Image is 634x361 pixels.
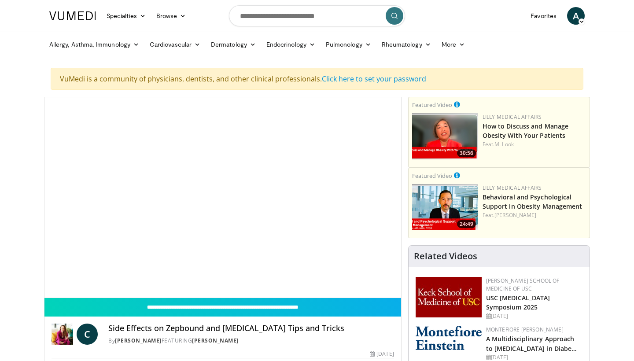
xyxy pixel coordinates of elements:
h4: Related Videos [414,251,477,262]
small: Featured Video [412,101,452,109]
a: Pulmonology [321,36,376,53]
a: Allergy, Asthma, Immunology [44,36,144,53]
a: Browse [151,7,192,25]
a: A [567,7,585,25]
a: [PERSON_NAME] School of Medicine of USC [486,277,560,292]
a: Cardiovascular [144,36,206,53]
a: Endocrinology [261,36,321,53]
a: 30:56 [412,113,478,159]
img: 7b941f1f-d101-407a-8bfa-07bd47db01ba.png.150x105_q85_autocrop_double_scale_upscale_version-0.2.jpg [416,277,482,317]
a: More [436,36,470,53]
img: c98a6a29-1ea0-4bd5-8cf5-4d1e188984a7.png.150x105_q85_crop-smart_upscale.png [412,113,478,159]
span: 24:49 [457,220,476,228]
a: How to Discuss and Manage Obesity With Your Patients [483,122,569,140]
div: VuMedi is a community of physicians, dentists, and other clinical professionals. [51,68,583,90]
a: [PERSON_NAME] [494,211,536,219]
a: Lilly Medical Affairs [483,184,542,192]
a: Montefiore [PERSON_NAME] [486,326,564,333]
input: Search topics, interventions [229,5,405,26]
a: C [77,324,98,345]
a: Behavioral and Psychological Support in Obesity Management [483,193,582,210]
a: Rheumatology [376,36,436,53]
a: Click here to set your password [322,74,426,84]
a: USC [MEDICAL_DATA] Symposium 2025 [486,294,550,311]
div: [DATE] [370,350,394,358]
a: [PERSON_NAME] [192,337,239,344]
div: Feat. [483,140,586,148]
small: Featured Video [412,172,452,180]
img: ba3304f6-7838-4e41-9c0f-2e31ebde6754.png.150x105_q85_crop-smart_upscale.png [412,184,478,230]
img: b0142b4c-93a1-4b58-8f91-5265c282693c.png.150x105_q85_autocrop_double_scale_upscale_version-0.2.png [416,326,482,350]
a: Lilly Medical Affairs [483,113,542,121]
div: [DATE] [486,312,582,320]
a: Favorites [525,7,562,25]
a: A Multidisciplinary Approach to [MEDICAL_DATA] in Diabe… [486,335,577,352]
a: Specialties [101,7,151,25]
img: VuMedi Logo [49,11,96,20]
div: Feat. [483,211,586,219]
div: By FEATURING [108,337,394,345]
h4: Side Effects on Zepbound and [MEDICAL_DATA] Tips and Tricks [108,324,394,333]
a: M. Look [494,140,514,148]
img: Dr. Carolynn Francavilla [52,324,73,345]
video-js: Video Player [44,97,401,298]
a: [PERSON_NAME] [115,337,162,344]
a: Dermatology [206,36,261,53]
span: 30:56 [457,149,476,157]
a: 24:49 [412,184,478,230]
